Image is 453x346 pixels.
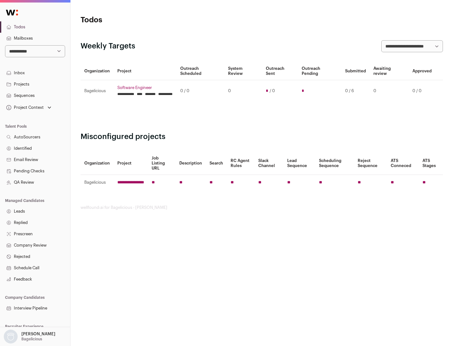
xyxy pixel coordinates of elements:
th: Job Listing URL [148,152,176,175]
button: Open dropdown [5,103,53,112]
th: Search [206,152,227,175]
td: 0 [370,80,409,102]
td: 0 [224,80,262,102]
button: Open dropdown [3,330,57,343]
a: Software Engineer [117,85,173,90]
th: Scheduling Sequence [315,152,354,175]
th: Lead Sequence [283,152,315,175]
th: Slack Channel [254,152,283,175]
th: Project [114,62,176,80]
th: Submitted [341,62,370,80]
th: Awaiting review [370,62,409,80]
h1: Todos [81,15,201,25]
th: Outreach Sent [262,62,298,80]
th: Approved [409,62,435,80]
th: RC Agent Rules [227,152,254,175]
th: System Review [224,62,262,80]
span: / 0 [270,88,275,93]
p: [PERSON_NAME] [21,332,55,337]
img: Wellfound [3,6,21,19]
th: ATS Stages [419,152,443,175]
th: Description [176,152,206,175]
img: nopic.png [4,330,18,343]
th: Project [114,152,148,175]
div: Project Context [5,105,44,110]
td: Bagelicious [81,80,114,102]
th: Reject Sequence [354,152,387,175]
h2: Misconfigured projects [81,132,443,142]
td: 0 / 6 [341,80,370,102]
footer: wellfound:ai for Bagelicious - [PERSON_NAME] [81,205,443,210]
p: Bagelicious [21,337,42,342]
th: Outreach Scheduled [176,62,224,80]
td: Bagelicious [81,175,114,190]
td: 0 / 0 [409,80,435,102]
th: Organization [81,152,114,175]
th: Organization [81,62,114,80]
h2: Weekly Targets [81,41,135,51]
td: 0 / 0 [176,80,224,102]
th: Outreach Pending [298,62,341,80]
th: ATS Conneced [387,152,418,175]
